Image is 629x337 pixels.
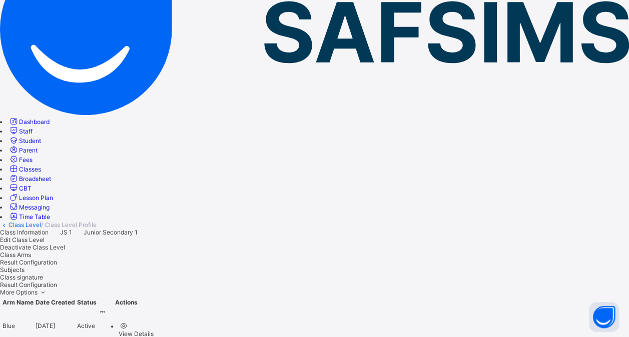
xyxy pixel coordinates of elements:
a: Classes [9,165,41,173]
a: Broadsheet [9,175,51,182]
span: Student [19,137,41,144]
span: Messaging [19,203,50,211]
span: Junior Secondary 1 [82,228,138,236]
span: Staff [19,127,33,135]
th: Arm Name [2,298,34,306]
span: / Class Level Profile [41,221,97,228]
span: Parent [19,146,38,154]
span: Time Table [19,213,50,220]
a: Student [9,137,41,144]
a: Dashboard [9,118,50,125]
a: CBT [9,184,32,192]
span: Classes [19,165,41,173]
a: Staff [9,127,33,135]
a: Messaging [9,203,50,211]
span: JS 1 [60,228,72,236]
a: Class Level [9,221,41,228]
th: Actions [98,298,154,306]
button: Open asap [589,302,619,332]
span: CBT [19,184,32,192]
a: Parent [9,146,38,154]
span: Broadsheet [19,175,51,182]
span: Dashboard [19,118,50,125]
span: Fees [19,156,33,163]
th: Date Created [35,298,76,306]
span: Active [77,322,95,329]
a: Lesson Plan [9,194,53,201]
th: Status [77,298,97,306]
a: Time Table [9,213,50,220]
span: Lesson Plan [19,194,53,201]
a: Fees [9,156,33,163]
